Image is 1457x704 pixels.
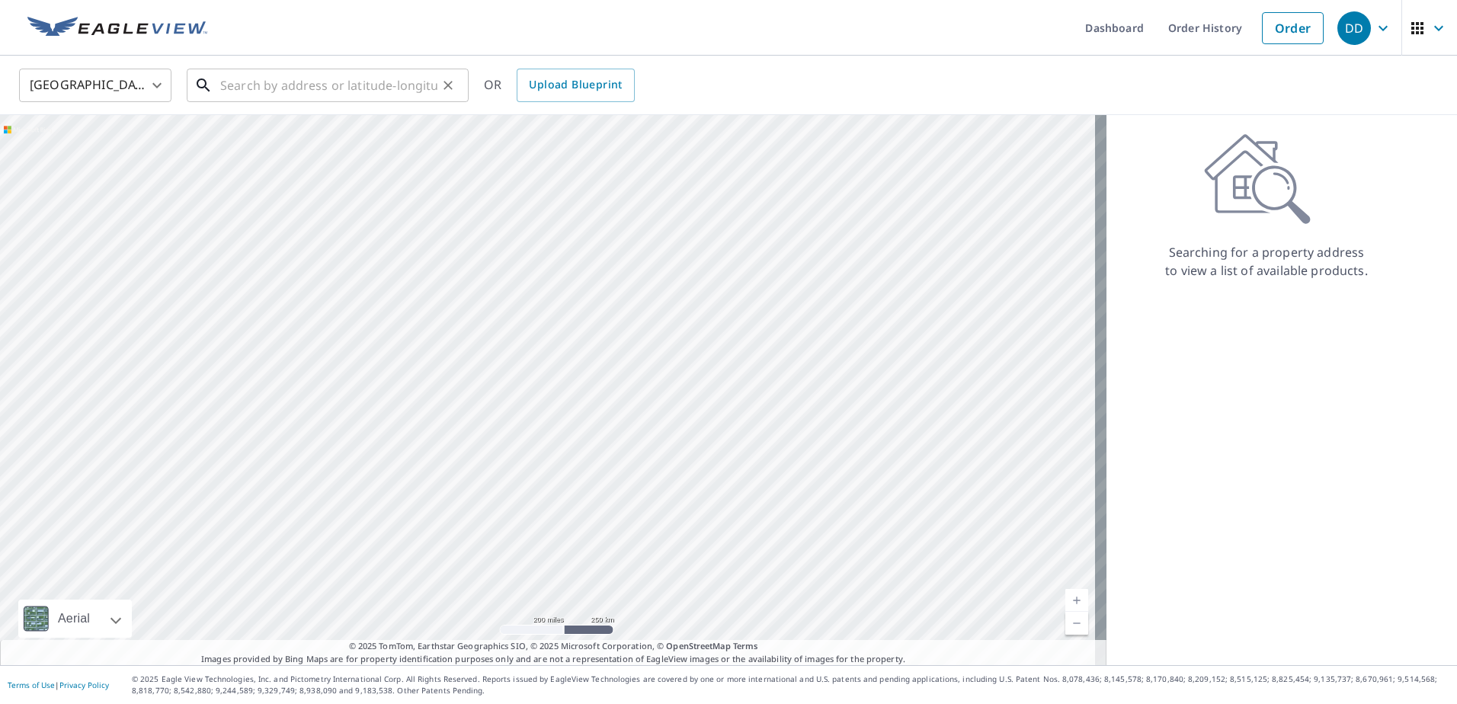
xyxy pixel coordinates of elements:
[437,75,459,96] button: Clear
[53,600,94,638] div: Aerial
[1065,612,1088,635] a: Current Level 5, Zoom Out
[8,680,109,690] p: |
[349,640,758,653] span: © 2025 TomTom, Earthstar Geographics SIO, © 2025 Microsoft Corporation, ©
[517,69,634,102] a: Upload Blueprint
[1337,11,1371,45] div: DD
[1164,243,1369,280] p: Searching for a property address to view a list of available products.
[529,75,622,94] span: Upload Blueprint
[484,69,635,102] div: OR
[1262,12,1324,44] a: Order
[19,64,171,107] div: [GEOGRAPHIC_DATA]
[666,640,730,651] a: OpenStreetMap
[8,680,55,690] a: Terms of Use
[220,64,437,107] input: Search by address or latitude-longitude
[1065,589,1088,612] a: Current Level 5, Zoom In
[132,674,1449,696] p: © 2025 Eagle View Technologies, Inc. and Pictometry International Corp. All Rights Reserved. Repo...
[27,17,207,40] img: EV Logo
[18,600,132,638] div: Aerial
[59,680,109,690] a: Privacy Policy
[733,640,758,651] a: Terms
